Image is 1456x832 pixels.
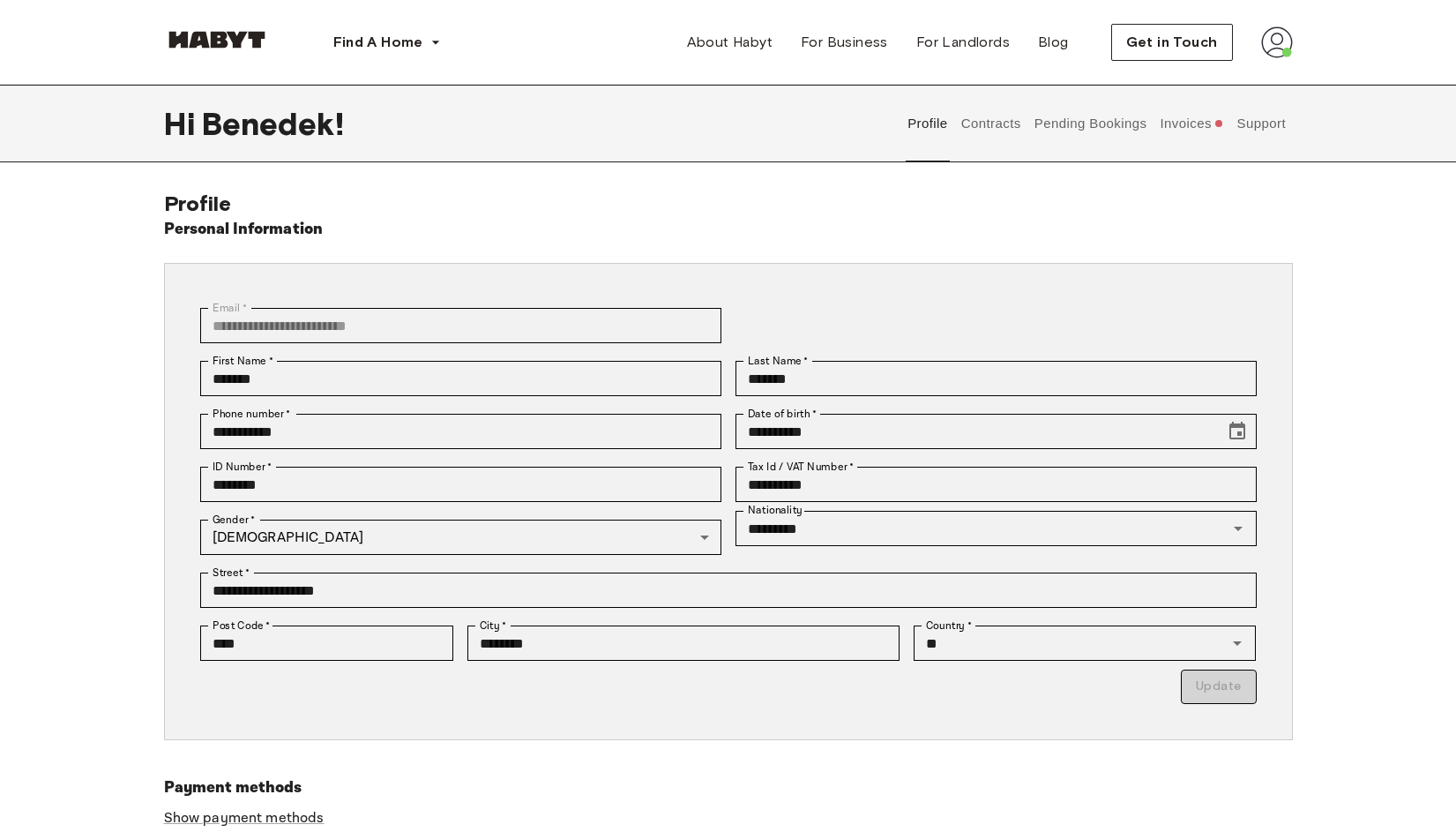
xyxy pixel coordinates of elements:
[902,25,1024,60] a: For Landlords
[213,565,250,581] label: Street
[1158,85,1226,162] button: Invoices
[926,618,972,633] label: Country
[164,191,232,216] span: Profile
[916,32,1010,53] span: For Landlords
[213,459,272,475] label: ID Number
[901,85,1293,162] div: user profile tabs
[1024,25,1083,60] a: Blog
[164,809,325,828] a: Show payment methods
[200,308,721,343] div: You can't change your email address at the moment. Please reach out to customer support in case y...
[213,512,255,528] label: Gender
[1038,32,1069,53] span: Blog
[959,85,1023,162] button: Contracts
[213,406,291,422] label: Phone number
[164,105,202,142] span: Hi
[748,459,854,475] label: Tax Id / VAT Number
[1235,85,1288,162] button: Support
[1226,516,1251,541] button: Open
[200,520,721,555] div: [DEMOGRAPHIC_DATA]
[480,618,507,633] label: City
[213,618,271,633] label: Post Code
[687,32,773,53] span: About Habyt
[319,25,455,60] button: Find A Home
[1111,24,1233,61] button: Get in Touch
[748,353,809,369] label: Last Name
[748,406,817,422] label: Date of birth
[1220,414,1255,449] button: Choose date, selected date is Jun 25, 2006
[787,25,902,60] a: For Business
[906,85,951,162] button: Profile
[1032,85,1149,162] button: Pending Bookings
[673,25,787,60] a: About Habyt
[801,32,888,53] span: For Business
[1126,32,1218,53] span: Get in Touch
[1225,631,1250,656] button: Open
[333,32,423,53] span: Find A Home
[164,217,324,242] h6: Personal Information
[1261,26,1293,58] img: avatar
[202,105,344,142] span: Benedek !
[213,353,273,369] label: First Name
[748,503,803,518] label: Nationality
[213,300,247,316] label: Email
[164,776,1293,800] h6: Payment methods
[164,31,270,49] img: Habyt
